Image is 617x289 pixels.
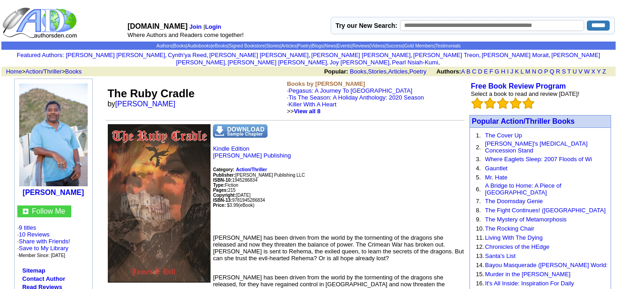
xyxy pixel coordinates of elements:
font: 10. [476,225,484,232]
img: See larger image [108,124,211,283]
a: C [472,68,476,75]
font: 9. [476,216,481,223]
a: Audiobooks [187,43,211,48]
font: i [310,53,311,58]
font: i [227,60,227,65]
a: Success [386,43,403,48]
img: bigemptystars.png [471,97,483,109]
a: Q [549,68,554,75]
b: Authors: [436,68,461,75]
a: The Doomsday Genie [485,198,543,205]
a: G [495,68,499,75]
font: 5. [476,174,481,181]
a: Pearl Nsiah-Kumi [392,59,438,66]
font: [PERSON_NAME] Publishing LLC [213,173,305,178]
a: Stories [266,43,280,48]
b: Action/Thriller [236,167,267,172]
a: O [538,68,543,75]
a: X [591,68,596,75]
font: 12. [476,243,484,250]
b: Free Book Review Program [471,82,566,90]
a: [PERSON_NAME] [115,100,175,108]
a: View all 8 [294,108,320,115]
font: 1945286834 [213,178,257,183]
img: dnsample.png [213,124,268,138]
a: Articles [281,43,296,48]
a: Where Eaglets Sleep: 2007 Floods of Wi [485,156,592,163]
font: 6. [476,186,481,193]
a: News [325,43,336,48]
font: [DOMAIN_NAME] [127,22,188,30]
a: The Fight Continues! ([GEOGRAPHIC_DATA] [485,207,606,214]
iframe: fb:like Facebook Social Plugin [213,218,441,227]
font: : [17,52,64,58]
img: gc.jpg [23,209,28,214]
font: 8. [476,207,481,214]
a: eBooks [212,43,227,48]
b: ISBN-10: [213,178,232,183]
img: 187399.jpg [19,84,88,186]
font: · · [17,224,70,258]
a: J [510,68,513,75]
font: 215 [213,188,235,193]
a: It's All Inside: Inspiration For Daily [485,280,574,287]
font: 11. [476,234,484,241]
a: Bayou Masquerade ([PERSON_NAME] World: [485,262,608,268]
font: i [167,53,168,58]
font: 14. [476,262,484,268]
a: Living With The Dying [485,234,543,241]
font: · [287,87,424,115]
a: Kindle Edition [213,145,249,152]
font: [PERSON_NAME] has been driven from the world by the tormenting of the dragons she released and no... [213,234,464,262]
b: Publisher: [213,173,235,178]
a: Books [350,68,366,75]
a: 9 titles [19,224,36,231]
a: The Rocking Chair [485,225,534,232]
a: W [584,68,590,75]
a: A [461,68,465,75]
font: Select a book to read and review [DATE]! [471,90,580,97]
a: V [579,68,583,75]
font: · [287,101,336,115]
a: Y [597,68,601,75]
a: Videos [371,43,385,48]
font: 1. [476,132,481,139]
a: [PERSON_NAME] [23,189,84,196]
a: Join [190,23,202,30]
a: R [556,68,560,75]
a: Santa's List [485,252,516,259]
a: Follow Me [32,207,65,215]
a: Action/Thriller [236,166,267,173]
span: | | | | | | | | | | | | | | | [156,43,460,48]
img: bigemptystars.png [497,97,509,109]
font: 16. [476,280,484,287]
font: , , , [324,68,614,75]
a: Blogs [312,43,323,48]
font: 13. [476,252,484,259]
a: Testimonials [435,43,460,48]
a: [PERSON_NAME] [PERSON_NAME] [209,52,308,58]
a: Authors [156,43,172,48]
a: M [525,68,530,75]
img: bigemptystars.png [484,97,496,109]
a: N [532,68,536,75]
a: Stories [368,68,386,75]
a: [PERSON_NAME] [PERSON_NAME] [227,59,327,66]
label: Try our New Search: [336,22,397,29]
a: [PERSON_NAME] [PERSON_NAME] [176,52,601,66]
a: The Cover Up [485,132,522,139]
a: Gold Members [404,43,434,48]
img: bigemptystars.png [522,97,534,109]
font: 9781945286834 [213,198,265,203]
a: Signed Bookstore [229,43,265,48]
a: [PERSON_NAME] [PERSON_NAME] [66,52,165,58]
font: by [107,100,181,108]
font: 15. [476,271,484,278]
a: A Bridge to Home: A Piece of [GEOGRAPHIC_DATA] [485,182,561,196]
font: 7. [476,198,481,205]
font: · [287,94,424,115]
a: Killer With A Heart [289,101,337,108]
font: | [203,23,222,30]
